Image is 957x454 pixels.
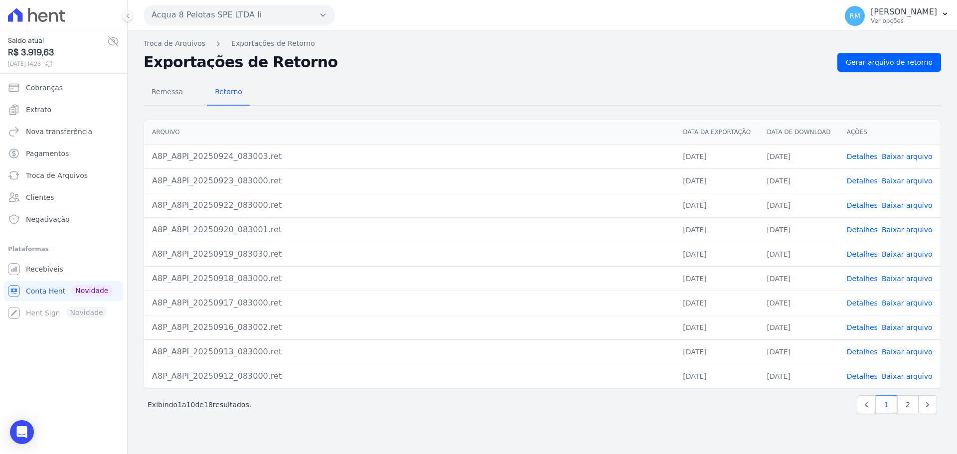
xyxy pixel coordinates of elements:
[152,175,667,187] div: A8P_A8PI_20250923_083000.ret
[8,243,119,255] div: Plataformas
[4,209,123,229] a: Negativação
[26,127,92,137] span: Nova transferência
[882,275,933,283] a: Baixar arquivo
[26,264,63,274] span: Recebíveis
[847,275,878,283] a: Detalhes
[152,199,667,211] div: A8P_A8PI_20250922_083000.ret
[675,242,759,266] td: [DATE]
[837,2,957,30] button: RM [PERSON_NAME] Ver opções
[882,177,933,185] a: Baixar arquivo
[675,339,759,364] td: [DATE]
[207,80,250,106] a: Retorno
[209,82,248,102] span: Retorno
[847,177,878,185] a: Detalhes
[148,400,251,410] p: Exibindo a de resultados.
[871,7,937,17] p: [PERSON_NAME]
[846,57,933,67] span: Gerar arquivo de retorno
[146,82,189,102] span: Remessa
[152,151,667,162] div: A8P_A8PI_20250924_083003.ret
[849,12,860,19] span: RM
[675,168,759,193] td: [DATE]
[882,250,933,258] a: Baixar arquivo
[4,165,123,185] a: Troca de Arquivos
[871,17,937,25] p: Ver opções
[759,364,839,388] td: [DATE]
[759,266,839,291] td: [DATE]
[918,395,937,414] a: Next
[152,321,667,333] div: A8P_A8PI_20250916_083002.ret
[8,59,107,68] span: [DATE] 14:23
[26,192,54,202] span: Clientes
[71,285,112,296] span: Novidade
[882,226,933,234] a: Baixar arquivo
[4,78,123,98] a: Cobranças
[144,120,675,145] th: Arquivo
[882,201,933,209] a: Baixar arquivo
[882,348,933,356] a: Baixar arquivo
[152,248,667,260] div: A8P_A8PI_20250919_083030.ret
[759,291,839,315] td: [DATE]
[675,120,759,145] th: Data da Exportação
[675,217,759,242] td: [DATE]
[152,346,667,358] div: A8P_A8PI_20250913_083000.ret
[231,38,315,49] a: Exportações de Retorno
[882,299,933,307] a: Baixar arquivo
[675,266,759,291] td: [DATE]
[4,259,123,279] a: Recebíveis
[152,224,667,236] div: A8P_A8PI_20250920_083001.ret
[152,297,667,309] div: A8P_A8PI_20250917_083000.ret
[847,299,878,307] a: Detalhes
[675,144,759,168] td: [DATE]
[152,370,667,382] div: A8P_A8PI_20250912_083000.ret
[839,120,941,145] th: Ações
[882,323,933,331] a: Baixar arquivo
[759,315,839,339] td: [DATE]
[26,170,88,180] span: Troca de Arquivos
[847,250,878,258] a: Detalhes
[857,395,876,414] a: Previous
[144,38,941,49] nav: Breadcrumb
[152,273,667,285] div: A8P_A8PI_20250918_083000.ret
[144,55,829,69] h2: Exportações de Retorno
[847,372,878,380] a: Detalhes
[675,364,759,388] td: [DATE]
[144,38,205,49] a: Troca de Arquivos
[10,420,34,444] div: Open Intercom Messenger
[675,193,759,217] td: [DATE]
[4,100,123,120] a: Extrato
[759,168,839,193] td: [DATE]
[26,214,70,224] span: Negativação
[204,401,213,409] span: 18
[8,46,107,59] span: R$ 3.919,63
[882,152,933,160] a: Baixar arquivo
[26,83,63,93] span: Cobranças
[675,315,759,339] td: [DATE]
[882,372,933,380] a: Baixar arquivo
[897,395,919,414] a: 2
[847,152,878,160] a: Detalhes
[26,105,51,115] span: Extrato
[759,193,839,217] td: [DATE]
[4,144,123,163] a: Pagamentos
[177,401,182,409] span: 1
[26,286,65,296] span: Conta Hent
[759,242,839,266] td: [DATE]
[837,53,941,72] a: Gerar arquivo de retorno
[876,395,897,414] a: 1
[759,144,839,168] td: [DATE]
[4,281,123,301] a: Conta Hent Novidade
[759,339,839,364] td: [DATE]
[847,348,878,356] a: Detalhes
[144,80,191,106] a: Remessa
[8,78,119,323] nav: Sidebar
[675,291,759,315] td: [DATE]
[847,226,878,234] a: Detalhes
[26,149,69,158] span: Pagamentos
[847,323,878,331] a: Detalhes
[759,217,839,242] td: [DATE]
[144,5,335,25] button: Acqua 8 Pelotas SPE LTDA Ii
[4,122,123,142] a: Nova transferência
[186,401,195,409] span: 10
[4,187,123,207] a: Clientes
[759,120,839,145] th: Data de Download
